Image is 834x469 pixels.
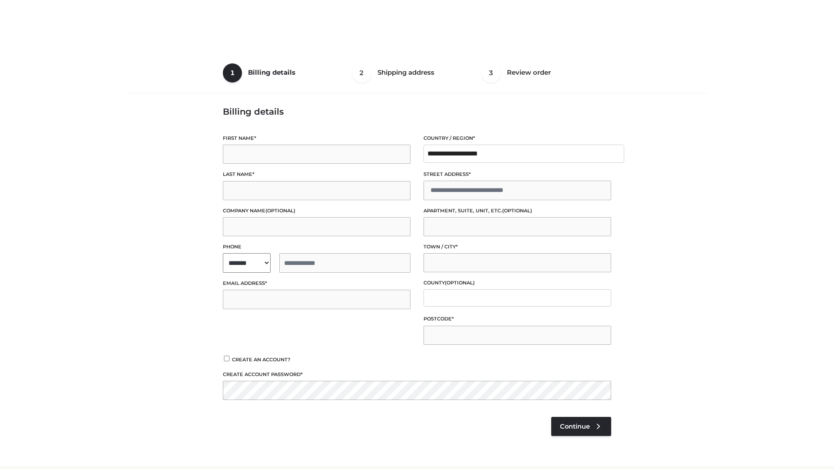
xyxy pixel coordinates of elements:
label: Email address [223,279,410,287]
label: Town / City [424,243,611,251]
label: Phone [223,243,410,251]
span: Review order [507,68,551,76]
span: (optional) [445,280,475,286]
label: Apartment, suite, unit, etc. [424,207,611,215]
label: Create account password [223,370,611,379]
a: Continue [551,417,611,436]
span: (optional) [502,208,532,214]
input: Create an account? [223,356,231,361]
span: Shipping address [377,68,434,76]
label: First name [223,134,410,142]
label: Postcode [424,315,611,323]
label: Country / Region [424,134,611,142]
label: Last name [223,170,410,178]
label: Company name [223,207,410,215]
span: Billing details [248,68,295,76]
span: 3 [482,63,501,83]
span: Create an account? [232,357,291,363]
h3: Billing details [223,106,611,117]
label: Street address [424,170,611,178]
span: 1 [223,63,242,83]
span: Continue [560,423,590,430]
span: 2 [352,63,371,83]
span: (optional) [265,208,295,214]
label: County [424,279,611,287]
